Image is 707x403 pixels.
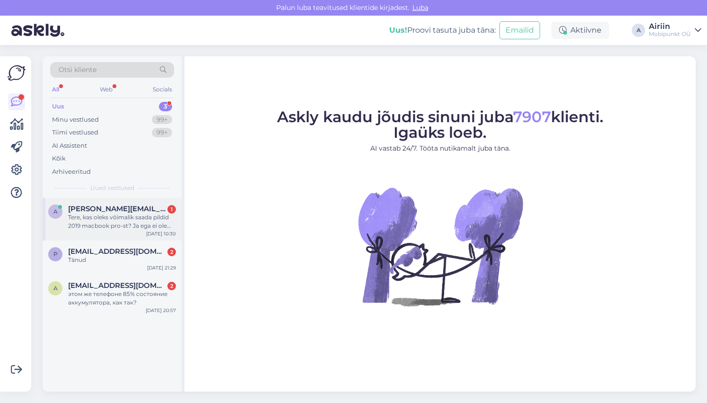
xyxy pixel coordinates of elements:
[649,23,691,30] div: Airiin
[355,161,525,331] img: No Chat active
[98,83,114,96] div: Web
[52,167,91,177] div: Arhiveeritud
[52,141,87,151] div: AI Assistent
[389,25,496,36] div: Proovi tasuta juba täna:
[649,23,701,38] a: AiriinMobipunkt OÜ
[53,208,58,215] span: a
[152,115,172,125] div: 99+
[146,230,176,237] div: [DATE] 10:30
[167,248,176,256] div: 2
[147,264,176,271] div: [DATE] 21:29
[53,285,58,292] span: a
[8,64,26,82] img: Askly Logo
[167,282,176,290] div: 2
[90,184,134,192] span: Uued vestlused
[53,251,58,258] span: p
[68,247,166,256] span: poobik@hotmail.com
[52,128,98,137] div: Tiimi vestlused
[50,83,61,96] div: All
[410,3,431,12] span: Luba
[551,22,609,39] div: Aktiivne
[52,115,99,125] div: Minu vestlused
[146,307,176,314] div: [DATE] 20:57
[499,21,540,39] button: Emailid
[167,205,176,214] div: 1
[68,290,176,307] div: этом же телефоне 85% состояние аккумулятора, как так?
[649,30,691,38] div: Mobipunkt OÜ
[52,154,66,163] div: Kõik
[151,83,174,96] div: Socials
[152,128,172,137] div: 99+
[52,102,64,111] div: Uus
[632,24,645,37] div: A
[68,281,166,290] span: arseni.gaidaitsuk@gmail.com
[68,256,176,264] div: Tänud
[277,107,603,142] span: Askly kaudu jõudis sinuni juba klienti. Igaüks loeb.
[159,102,172,111] div: 3
[68,205,166,213] span: andres@ideaalpuhastus.ee
[59,65,96,75] span: Otsi kliente
[68,213,176,230] div: Tere, kas oleks võimalik saada pildid 2019 macbook pro-st? Ja ega ei ole rohkem B grade seadmeid ...
[513,107,551,126] span: 7907
[277,143,603,153] p: AI vastab 24/7. Tööta nutikamalt juba täna.
[389,26,407,35] b: Uus!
